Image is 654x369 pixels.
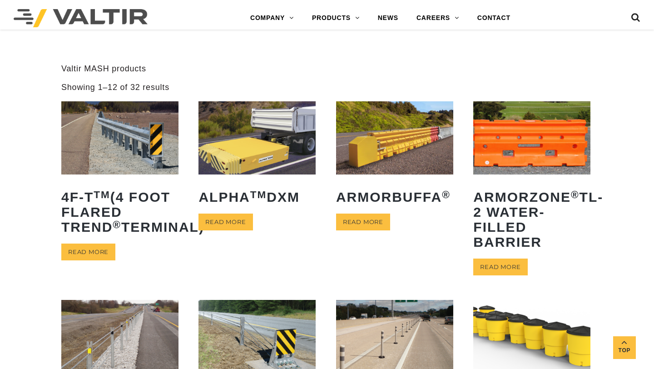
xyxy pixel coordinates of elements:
sup: ® [571,189,580,200]
a: ALPHATMDXM [198,101,316,211]
img: Valtir [14,9,148,27]
a: ArmorZone®TL-2 Water-Filled Barrier [473,101,590,256]
a: NEWS [369,9,407,27]
h2: ArmorBuffa [336,183,453,211]
h2: 4F-T (4 Foot Flared TREND Terminal) [61,183,178,241]
a: Read more about “ALPHATM DXM” [198,214,253,230]
sup: ® [442,189,451,200]
a: CAREERS [407,9,468,27]
sup: TM [94,189,110,200]
sup: TM [250,189,267,200]
p: Valtir MASH products [61,64,593,74]
a: 4F-TTM(4 Foot Flared TREND®Terminal) [61,101,178,241]
h2: ArmorZone TL-2 Water-Filled Barrier [473,183,590,256]
h2: ALPHA DXM [198,183,316,211]
a: Read more about “ArmorBuffa®” [336,214,390,230]
a: Top [613,336,636,359]
span: Top [613,345,636,356]
a: ArmorBuffa® [336,101,453,211]
sup: ® [113,219,121,230]
a: Read more about “4F-TTM (4 Foot Flared TREND® Terminal)” [61,244,115,260]
p: Showing 1–12 of 32 results [61,82,169,93]
a: PRODUCTS [303,9,369,27]
a: COMPANY [241,9,303,27]
a: CONTACT [468,9,520,27]
a: Read more about “ArmorZone® TL-2 Water-Filled Barrier” [473,259,527,275]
